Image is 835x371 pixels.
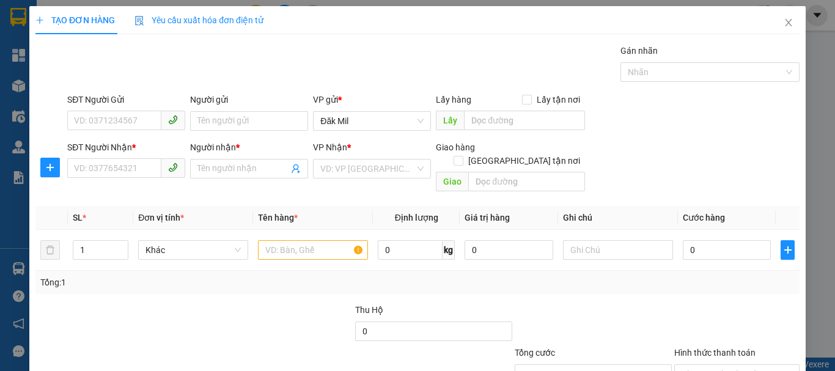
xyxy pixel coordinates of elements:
[145,241,241,259] span: Khác
[40,158,60,177] button: plus
[35,15,115,25] span: TẠO ĐƠN HÀNG
[40,276,323,289] div: Tổng: 1
[258,213,298,222] span: Tên hàng
[771,6,806,40] button: Close
[465,240,553,260] input: 0
[674,348,756,358] label: Hình thức thanh toán
[79,54,204,69] div: HỒNG CHÂU
[683,213,725,222] span: Cước hàng
[463,154,584,167] span: [GEOGRAPHIC_DATA] tận nơi
[73,213,83,222] span: SL
[436,172,468,191] span: Giao
[320,112,424,130] span: Đăk Mil
[436,95,471,105] span: Lấy hàng
[134,16,144,26] img: icon
[443,240,455,260] span: kg
[515,348,555,358] span: Tổng cước
[558,206,678,230] th: Ghi chú
[436,142,475,152] span: Giao hàng
[563,240,673,260] input: Ghi Chú
[464,111,584,130] input: Dọc đường
[465,213,510,222] span: Giá trị hàng
[35,16,44,24] span: plus
[190,141,308,154] div: Người nhận
[67,93,185,106] div: SĐT Người Gửi
[313,142,347,152] span: VP Nhận
[168,163,178,172] span: phone
[781,245,794,255] span: plus
[781,240,795,260] button: plus
[620,46,658,56] label: Gán nhãn
[291,164,301,174] span: user-add
[436,111,464,130] span: Lấy
[79,12,109,24] span: Nhận:
[394,213,438,222] span: Định lượng
[79,69,204,86] div: 0908702207
[531,93,584,106] span: Lấy tận nơi
[313,93,431,106] div: VP gửi
[258,240,368,260] input: VD: Bàn, Ghế
[10,12,29,24] span: Gửi:
[10,10,71,40] div: Đăk Mil
[41,163,59,172] span: plus
[168,115,178,125] span: phone
[79,10,204,54] div: Dãy 4-B15 bến xe [GEOGRAPHIC_DATA]
[134,15,263,25] span: Yêu cầu xuất hóa đơn điện tử
[138,213,184,222] span: Đơn vị tính
[468,172,584,191] input: Dọc đường
[67,141,185,154] div: SĐT Người Nhận
[190,93,308,106] div: Người gửi
[355,305,383,315] span: Thu Hộ
[784,18,793,28] span: close
[40,240,60,260] button: delete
